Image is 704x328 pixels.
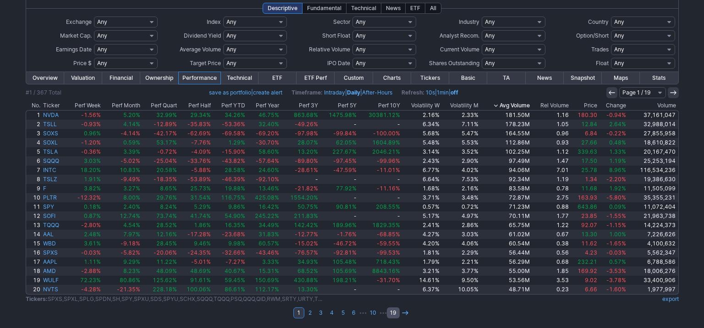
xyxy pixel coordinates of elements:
[187,157,211,164] span: -33.76%
[212,120,246,129] a: -53.36%
[123,121,140,128] span: 4.14%
[247,193,280,202] a: 425.08%
[212,138,246,147] a: 1.29%
[401,147,441,156] a: 3.14%
[42,175,66,184] a: TSLZ
[319,147,358,156] a: 227.67%
[178,147,212,156] a: -4.09%
[377,157,400,164] span: -99.96%
[26,120,42,129] a: 2
[66,120,103,129] a: -0.93%
[142,193,178,202] a: 29.76%
[480,138,531,147] a: 112.86M
[581,121,597,128] span: 12.84
[156,111,177,118] span: 32.99%
[178,166,212,175] a: -5.88%
[178,193,212,202] a: 31.54%
[178,138,212,147] a: -7.76%
[222,130,245,137] span: -69.58%
[225,185,245,192] span: 19.88%
[190,185,211,192] span: 25.73%
[347,89,360,96] a: Daily
[602,72,640,84] a: Maps
[191,167,211,173] span: -5.88%
[280,147,319,156] a: 13.20%
[297,148,318,155] span: 13.20%
[280,184,319,193] a: -21.82%
[401,138,441,147] a: 5.48%
[225,111,245,118] span: 34.26%
[609,185,626,192] span: 1.92%
[401,166,441,175] a: 6.77%
[480,175,531,184] a: 92.34M
[142,156,178,166] a: -25.04%
[319,184,358,193] a: 77.92%
[42,147,66,156] a: TSLA
[26,129,42,138] a: 3
[280,193,319,202] a: 1554.20%
[42,156,66,166] a: SQQQ
[401,156,441,166] a: 2.43%
[627,175,678,184] a: 19,386,630
[191,139,211,146] span: -7.76%
[570,111,599,120] a: 180.30
[609,157,626,164] span: 1.19%
[222,157,245,164] span: -43.82%
[81,148,101,155] span: -0.36%
[225,167,245,173] span: 28.58%
[581,157,597,164] span: 17.50
[123,111,140,118] span: 5.20%
[295,130,318,137] span: -97.98%
[333,167,357,173] span: -47.59%
[329,111,357,118] span: 1475.98%
[263,3,302,14] div: Descriptive
[84,130,101,137] span: 0.96%
[381,3,406,14] div: News
[280,120,319,129] a: -49.26%
[160,185,177,192] span: 8.65%
[157,148,177,155] span: -0.72%
[123,148,140,155] span: 3.39%
[258,148,279,155] span: 58.60%
[247,111,280,120] a: 46.75%
[480,184,531,193] a: 83.58M
[42,166,66,175] a: INTC
[102,175,142,184] a: -9.49%
[627,166,678,175] a: 116,534,236
[258,72,297,84] a: ETF
[358,175,401,184] a: -
[178,129,212,138] a: -62.69%
[280,129,319,138] a: -97.98%
[258,185,279,192] span: 13.46%
[609,121,626,128] span: 2.64%
[570,129,599,138] a: 6.84
[154,176,177,183] span: -18.35%
[411,72,449,84] a: Tickers
[437,89,449,96] a: 1min
[222,148,245,155] span: -15.90%
[247,129,280,138] a: -69.20%
[570,120,599,129] a: 12.84
[247,156,280,166] a: -57.64%
[142,120,178,129] a: -12.89%
[84,176,101,183] span: 1.91%
[102,138,142,147] a: 0.59%
[377,185,400,192] span: -11.16%
[280,111,319,120] a: 863.68%
[609,139,626,146] span: 0.48%
[280,156,319,166] a: -89.80%
[627,138,678,147] a: 18,610,822
[84,185,101,192] span: 3.82%
[570,138,599,147] a: 27.66
[295,167,318,173] span: -28.61%
[581,167,597,173] span: 25.78
[599,120,627,129] a: 2.64%
[302,3,346,14] div: Fundamental
[42,184,66,193] a: F
[258,121,279,128] span: 32.40%
[480,147,531,156] a: 102.25M
[42,138,66,147] a: SOXL
[178,184,212,193] a: 25.73%
[401,129,441,138] a: 5.68%
[297,139,318,146] span: 28.07%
